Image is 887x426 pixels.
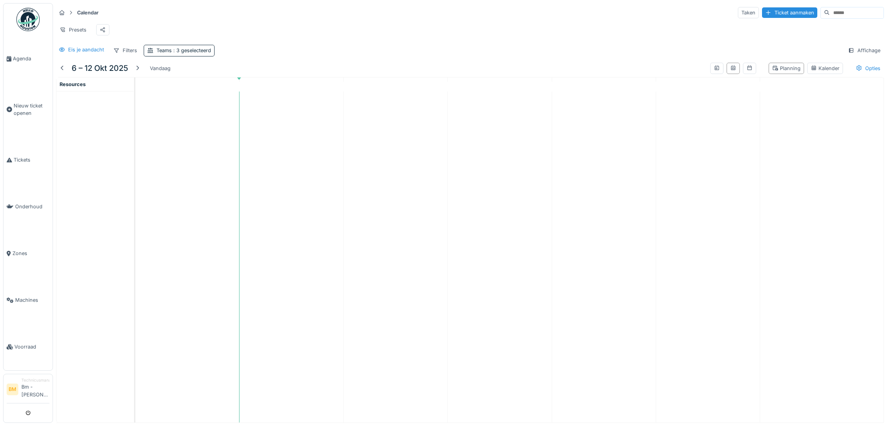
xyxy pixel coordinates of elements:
div: Affichage [845,45,884,56]
span: Machines [15,296,49,304]
a: Nieuw ticket openen [4,82,53,136]
a: Zones [4,230,53,277]
span: Voorraad [14,343,49,350]
a: 11 oktober 2025 [697,79,719,90]
a: 7 oktober 2025 [282,79,301,90]
li: Bm - [PERSON_NAME] [21,377,49,401]
div: Teams [157,47,211,54]
a: 6 oktober 2025 [176,79,199,90]
div: Planning [772,65,801,72]
a: Machines [4,277,53,324]
div: Ticket aanmaken [762,7,817,18]
div: Technicusmanager [21,377,49,383]
li: BM [7,384,18,395]
div: Taken [738,7,759,18]
span: Agenda [13,55,49,62]
a: 9 oktober 2025 [489,79,510,90]
a: 10 oktober 2025 [593,79,615,90]
div: Kalender [811,65,839,72]
a: BM TechnicusmanagerBm - [PERSON_NAME] [7,377,49,403]
img: Badge_color-CXgf-gQk.svg [16,8,40,31]
strong: Calendar [74,9,102,16]
span: Resources [60,81,86,87]
span: Onderhoud [15,203,49,210]
div: Filters [110,45,141,56]
a: Agenda [4,35,53,82]
span: Nieuw ticket openen [14,102,49,117]
div: Opties [852,63,884,74]
div: Eis je aandacht [68,46,104,53]
h5: 6 – 12 okt 2025 [72,63,128,73]
div: Presets [56,24,90,35]
a: 12 oktober 2025 [801,79,824,90]
a: Tickets [4,136,53,183]
span: Zones [12,250,49,257]
div: Vandaag [147,63,174,74]
a: 8 oktober 2025 [384,79,407,90]
span: : 3 geselecteerd [172,48,211,53]
span: Tickets [14,156,49,164]
a: Onderhoud [4,183,53,230]
a: Voorraad [4,324,53,370]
